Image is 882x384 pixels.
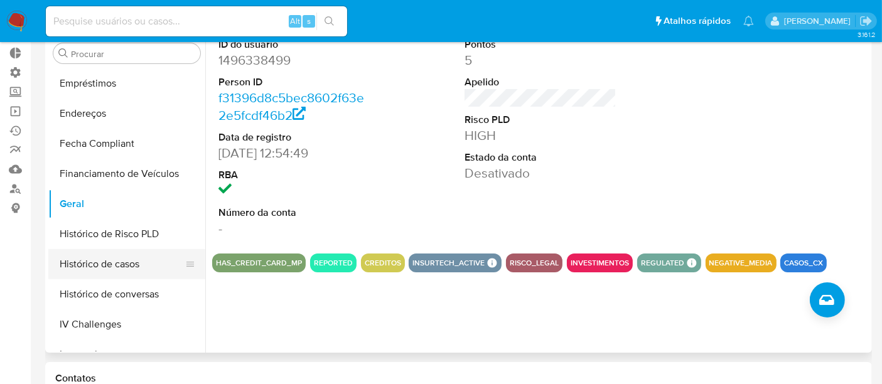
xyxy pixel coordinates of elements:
a: f31396d8c5bec8602f63e2e5fcdf46b2 [218,88,364,124]
dd: 5 [465,51,616,69]
button: Procurar [58,48,68,58]
input: Pesquise usuários ou casos... [46,13,347,29]
button: Financiamento de Veículos [48,159,205,189]
dt: ID do usuário [218,38,370,51]
button: Histórico de conversas [48,279,205,309]
a: Notificações [743,16,754,26]
dt: RBA [218,168,370,182]
dt: Person ID [218,75,370,89]
input: Procurar [71,48,195,60]
button: IV Challenges [48,309,205,339]
span: 3.161.2 [858,29,876,40]
dt: Pontos [465,38,616,51]
p: alexandra.macedo@mercadolivre.com [784,15,855,27]
span: Alt [290,15,300,27]
span: s [307,15,311,27]
span: Atalhos rápidos [664,14,731,28]
dd: Desativado [465,164,616,182]
dt: Data de registro [218,131,370,144]
button: Geral [48,189,205,219]
a: Sair [859,14,873,28]
button: Endereços [48,99,205,129]
dd: HIGH [465,127,616,144]
dd: [DATE] 12:54:49 [218,144,370,162]
button: Fecha Compliant [48,129,205,159]
button: Histórico de casos [48,249,195,279]
dd: - [218,220,370,237]
dt: Número da conta [218,206,370,220]
dt: Estado da conta [465,151,616,164]
dd: 1496338499 [218,51,370,69]
dt: Apelido [465,75,616,89]
button: Insurtech [48,339,205,370]
button: Empréstimos [48,68,205,99]
button: search-icon [316,13,342,30]
button: Histórico de Risco PLD [48,219,205,249]
dt: Risco PLD [465,113,616,127]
